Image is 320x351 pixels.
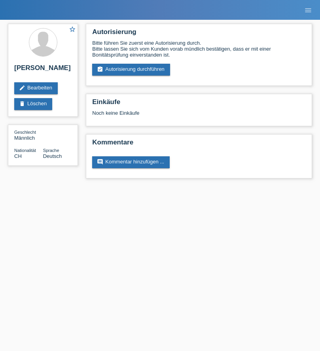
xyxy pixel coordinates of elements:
a: menu [300,8,316,12]
a: editBearbeiten [14,82,58,94]
a: deleteLöschen [14,98,52,110]
h2: [PERSON_NAME] [14,64,72,76]
i: comment [97,159,103,165]
a: commentKommentar hinzufügen ... [92,156,170,168]
div: Männlich [14,129,43,141]
span: Sprache [43,148,59,153]
span: Schweiz [14,153,22,159]
i: menu [304,6,312,14]
div: Noch keine Einkäufe [92,110,306,122]
i: delete [19,101,25,107]
i: star_border [69,26,76,33]
h2: Autorisierung [92,28,306,40]
i: assignment_turned_in [97,66,103,72]
span: Nationalität [14,148,36,153]
a: assignment_turned_inAutorisierung durchführen [92,64,170,76]
a: star_border [69,26,76,34]
span: Geschlecht [14,130,36,135]
span: Deutsch [43,153,62,159]
h2: Kommentare [92,139,306,150]
i: edit [19,85,25,91]
div: Bitte führen Sie zuerst eine Autorisierung durch. Bitte lassen Sie sich vom Kunden vorab mündlich... [92,40,306,58]
h2: Einkäufe [92,98,306,110]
